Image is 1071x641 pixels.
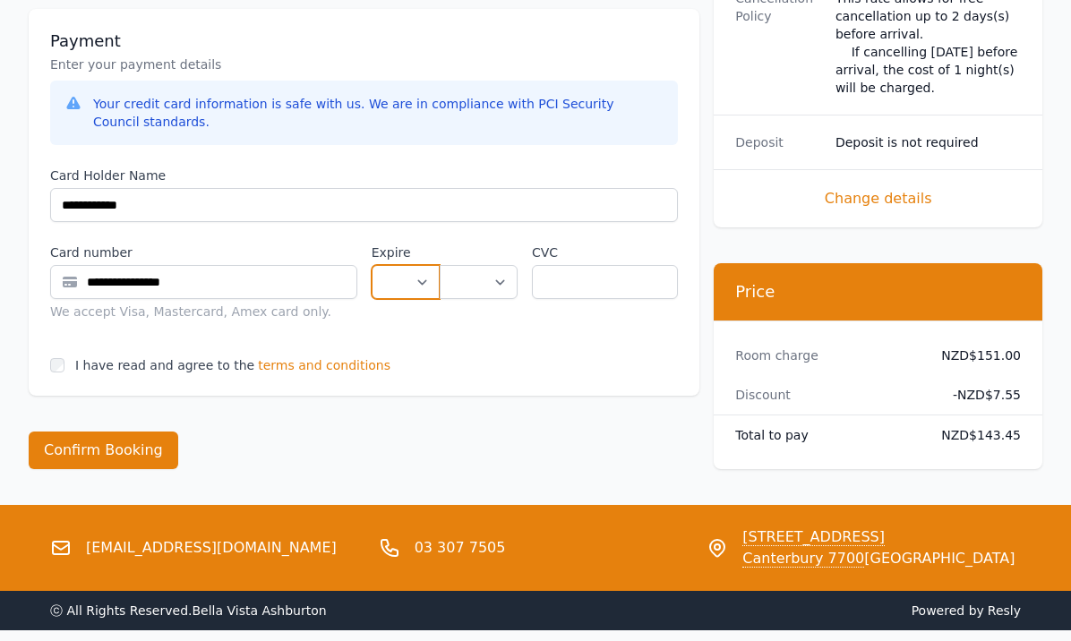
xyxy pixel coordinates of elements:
dt: Room charge [735,346,921,364]
span: Powered by [543,602,1021,620]
label: . [440,244,518,261]
span: terms and conditions [258,356,390,374]
label: CVC [532,244,678,261]
label: Card number [50,244,357,261]
dt: Discount [735,386,921,404]
label: Card Holder Name [50,167,678,184]
p: Enter your payment details [50,56,678,73]
dd: NZD$143.45 [935,426,1021,444]
span: ⓒ All Rights Reserved. Bella Vista Ashburton [50,603,327,618]
label: Expire [372,244,440,261]
dt: Deposit [735,133,821,151]
div: Your credit card information is safe with us. We are in compliance with PCI Security Council stan... [93,95,664,131]
dt: Total to pay [735,426,921,444]
dd: NZD$151.00 [935,346,1021,364]
div: We accept Visa, Mastercard, Amex card only. [50,303,357,320]
dd: - NZD$7.55 [935,386,1021,404]
dd: Deposit is not required [835,133,1021,151]
a: [EMAIL_ADDRESS][DOMAIN_NAME] [86,537,337,559]
a: 03 307 7505 [415,537,506,559]
a: Resly [988,603,1021,618]
span: [GEOGRAPHIC_DATA] [742,548,1015,569]
h3: Payment [50,30,678,52]
span: Change details [735,188,1021,209]
h3: Price [735,281,1021,303]
label: I have read and agree to the [75,358,254,372]
button: Confirm Booking [29,432,178,469]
